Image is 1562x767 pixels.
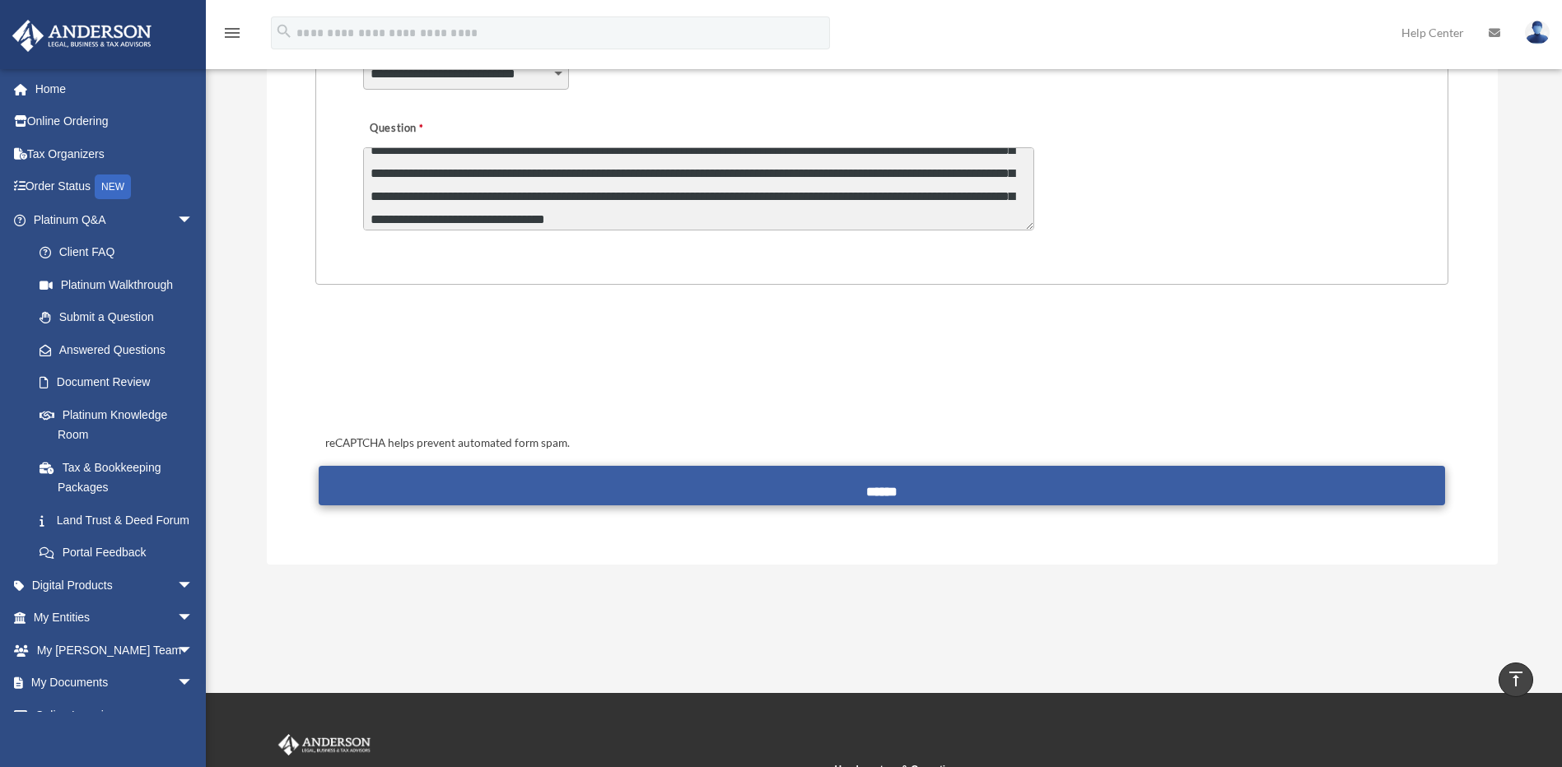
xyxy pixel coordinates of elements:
[1499,662,1533,697] a: vertical_align_top
[12,569,218,602] a: Digital Productsarrow_drop_down
[275,22,293,40] i: search
[319,434,1444,453] div: reCAPTCHA helps prevent automated form spam.
[12,699,218,732] a: Online Learningarrow_drop_down
[222,23,242,43] i: menu
[7,20,156,52] img: Anderson Advisors Platinum Portal
[12,203,218,236] a: Platinum Q&Aarrow_drop_down
[12,170,218,204] a: Order StatusNEW
[23,398,218,451] a: Platinum Knowledge Room
[275,734,374,755] img: Anderson Advisors Platinum Portal
[23,236,218,269] a: Client FAQ
[177,699,210,732] span: arrow_drop_down
[12,137,218,170] a: Tax Organizers
[23,537,218,569] a: Portal Feedback
[12,634,218,667] a: My [PERSON_NAME] Teamarrow_drop_down
[23,366,218,399] a: Document Review
[320,336,571,400] iframe: reCAPTCHA
[1525,21,1550,44] img: User Pic
[12,602,218,635] a: My Entitiesarrow_drop_down
[23,301,210,334] a: Submit a Question
[23,451,218,504] a: Tax & Bookkeeping Packages
[177,667,210,700] span: arrow_drop_down
[23,268,218,301] a: Platinum Walkthrough
[177,569,210,602] span: arrow_drop_down
[177,203,210,237] span: arrow_drop_down
[12,72,218,105] a: Home
[95,174,131,199] div: NEW
[177,634,210,667] span: arrow_drop_down
[1506,669,1526,689] i: vertical_align_top
[363,117,491,140] label: Question
[23,333,218,366] a: Answered Questions
[12,667,218,700] a: My Documentsarrow_drop_down
[222,29,242,43] a: menu
[23,504,218,537] a: Land Trust & Deed Forum
[177,602,210,635] span: arrow_drop_down
[12,105,218,138] a: Online Ordering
